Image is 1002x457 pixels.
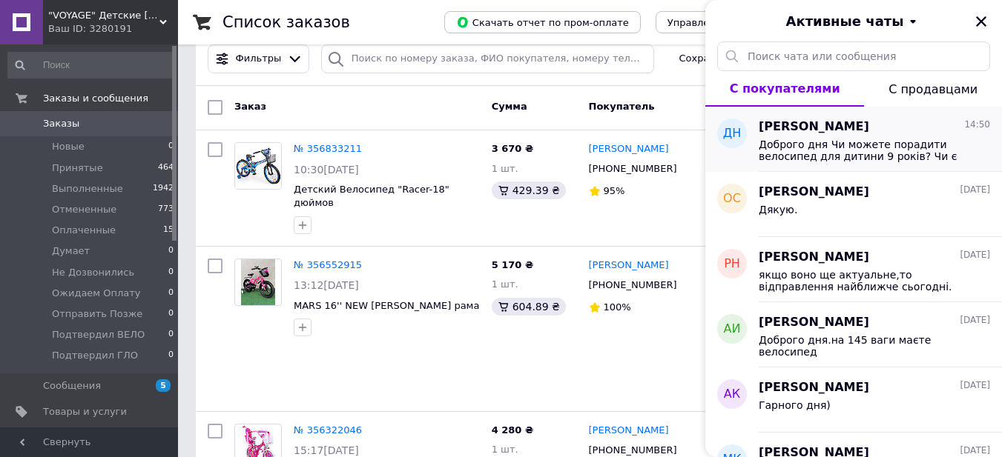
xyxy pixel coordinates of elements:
span: 0 [168,349,174,362]
span: 3 670 ₴ [492,143,533,154]
a: [PERSON_NAME] [589,142,669,156]
span: Заказ [234,101,266,112]
span: Доброго дня.на 145 ваги маєте велосипед [759,334,969,358]
span: ОС [723,190,741,207]
span: Покупатель [589,101,655,112]
button: С покупателями [705,71,864,107]
span: 1 шт. [492,278,518,290]
a: [PERSON_NAME] [589,258,669,273]
a: Фото товару [234,258,282,306]
span: Ожидаем Оплату [52,287,141,300]
div: 604.89 ₴ [492,298,566,316]
span: Отправить Позже [52,307,142,321]
span: Заказы [43,117,79,130]
span: Управление статусами [668,17,784,28]
span: Доброго дня Чи можете порадити велосипед для дитини 9 років? Чи є гарні варіанти в цій категорії ... [759,139,969,162]
a: Детский Велосипед "Racer-18" дюймов [294,184,449,209]
span: 1942 [153,182,174,196]
span: 4 280 ₴ [492,424,533,436]
span: АК [724,386,740,403]
span: 100% [604,301,631,313]
span: 15 [163,224,174,237]
span: Отмененные [52,203,116,216]
a: MARS 16'' NEW [PERSON_NAME] рама [294,300,479,311]
span: 14:50 [964,119,990,131]
span: Новые [52,140,85,153]
span: 773 [158,203,174,216]
span: 5 170 ₴ [492,259,533,270]
span: [DATE] [960,444,990,457]
span: Оплаченные [52,224,116,237]
span: 5 [156,379,171,392]
a: Фото товару [234,142,282,190]
button: РН[PERSON_NAME][DATE]якщо воно ще актуальне,то відправлення найближче сьогодні. [705,237,1002,302]
button: АК[PERSON_NAME][DATE]Гарного дня) [705,367,1002,433]
span: Гарного дня) [759,399,831,411]
a: № 356322046 [294,424,362,436]
span: "VOYAGE" Детские Коляски И Велосипеды [48,9,159,22]
input: Поиск чата или сообщения [717,41,990,71]
span: 0 [168,328,174,341]
button: ОС[PERSON_NAME][DATE]Дякую. [705,172,1002,237]
span: [DATE] [960,314,990,327]
div: [PHONE_NUMBER] [586,276,680,295]
span: якщо воно ще актуальне,то відправлення найближче сьогодні. [759,269,969,293]
span: [PERSON_NAME] [759,184,869,201]
span: [DATE] [960,184,990,196]
h1: Список заказов [223,13,350,31]
button: Скачать отчет по пром-оплате [444,11,641,33]
input: Поиск по номеру заказа, ФИО покупателя, номеру телефона, Email, номеру накладной [321,44,654,73]
span: 0 [168,244,174,258]
span: 0 [168,307,174,321]
span: Выполненные [52,182,123,196]
span: Принятые [52,161,103,175]
span: [PERSON_NAME] [759,314,869,331]
span: 1 шт. [492,163,518,174]
span: Не Дозвонились [52,266,134,279]
span: Заказы и сообщения [43,92,148,105]
a: [PERSON_NAME] [589,424,669,438]
span: [DATE] [960,249,990,261]
span: Подтвердил ГЛО [52,349,138,362]
span: [PERSON_NAME] [759,249,869,266]
a: № 356833211 [294,143,362,154]
span: 0 [168,287,174,300]
button: АИ[PERSON_NAME][DATE]Доброго дня.на 145 ваги маєте велосипед [705,302,1002,367]
button: Закрыть [972,13,990,30]
span: 0 [168,140,174,153]
img: Фото товару [241,259,274,305]
span: Активные чаты [786,12,904,31]
button: Активные чаты [747,12,960,31]
span: 464 [158,161,174,175]
img: Фото товару [235,143,281,189]
button: С продавцами [864,71,1002,107]
span: 13:12[DATE] [294,279,359,291]
div: 429.39 ₴ [492,181,566,199]
span: АИ [724,321,741,338]
button: Управление статусами [656,11,796,33]
span: [PERSON_NAME] [759,119,869,136]
span: Сумма [492,101,527,112]
button: ДН[PERSON_NAME]14:50Доброго дня Чи можете порадити велосипед для дитини 9 років? Чи є гарні варіа... [705,107,1002,172]
input: Поиск [7,52,175,79]
span: [PERSON_NAME] [759,379,869,396]
span: Скачать отчет по пром-оплате [456,16,629,29]
a: № 356552915 [294,259,362,270]
span: Фильтры [236,52,282,66]
span: Подтвердил ВЕЛО [52,328,145,341]
span: С покупателями [730,81,840,96]
span: 15:17[DATE] [294,444,359,456]
span: Дякую. [759,204,797,216]
span: Сообщения [43,379,101,393]
span: С продавцами [889,82,978,96]
div: Ваш ID: 3280191 [48,22,178,36]
span: Думает [52,244,90,258]
span: 10:30[DATE] [294,164,359,176]
span: РН [724,256,740,273]
span: ДН [723,125,742,142]
span: 1 шт. [492,444,518,455]
span: 0 [168,266,174,279]
span: Сохраненные фильтры: [679,52,800,66]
